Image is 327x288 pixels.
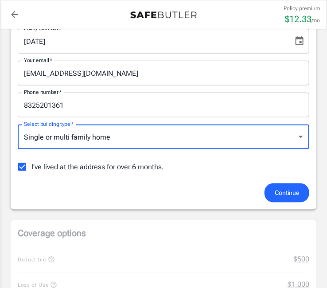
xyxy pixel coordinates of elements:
input: Enter email [18,61,309,86]
a: back to quotes [6,6,23,23]
span: Continue [275,187,299,198]
label: Select building type [24,121,74,128]
p: /mo [311,16,320,24]
input: MM/DD/YYYY [18,29,287,54]
span: I've lived at the address for over 6 months. [31,162,164,172]
input: Enter number [18,93,309,117]
button: Choose date, selected date is Aug 28, 2025 [291,32,308,50]
button: Continue [265,183,309,202]
p: Policy premium [284,4,320,12]
span: $ 12.33 [285,14,311,24]
img: Back to quotes [130,12,197,19]
label: Phone number [24,89,62,96]
div: Single or multi family home [18,125,309,149]
label: Your email [24,57,52,64]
